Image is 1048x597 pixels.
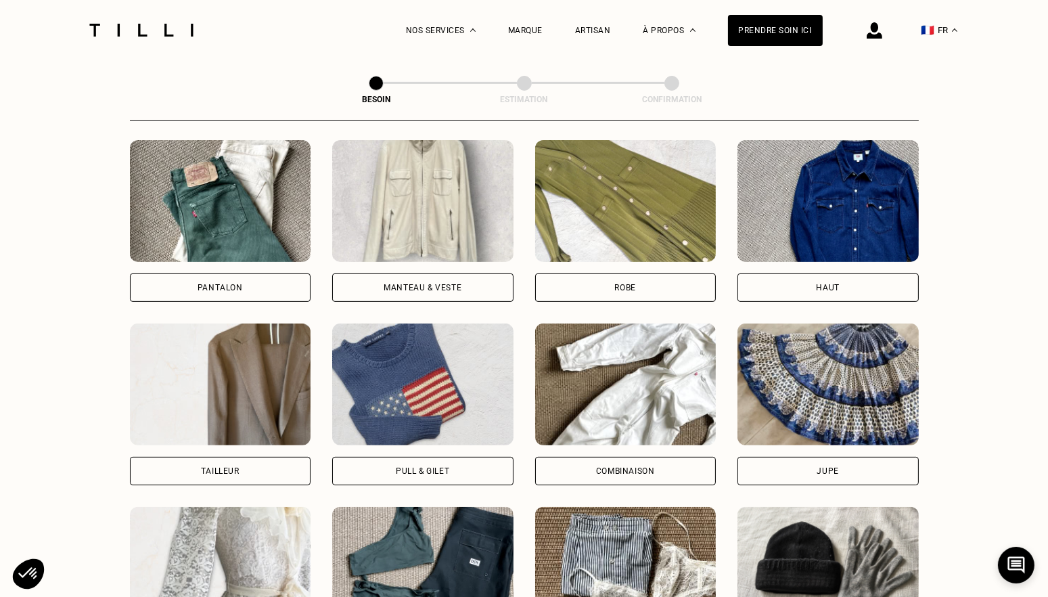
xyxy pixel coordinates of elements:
div: Estimation [457,95,592,104]
div: Combinaison [596,467,655,475]
img: Tilli retouche votre Jupe [737,324,919,445]
img: Tilli retouche votre Robe [535,140,716,262]
div: Pull & gilet [396,467,449,475]
div: Manteau & Veste [384,284,461,292]
img: icône connexion [867,22,882,39]
img: Menu déroulant à propos [690,28,696,32]
img: Tilli retouche votre Pantalon [130,140,311,262]
div: Besoin [309,95,444,104]
div: Tailleur [201,467,240,475]
a: Artisan [575,26,611,35]
img: Logo du service de couturière Tilli [85,24,198,37]
img: menu déroulant [952,28,957,32]
img: Tilli retouche votre Tailleur [130,324,311,445]
img: Tilli retouche votre Haut [737,140,919,262]
img: Tilli retouche votre Manteau & Veste [332,140,514,262]
img: Tilli retouche votre Pull & gilet [332,324,514,445]
a: Prendre soin ici [728,15,823,46]
a: Marque [508,26,543,35]
img: Tilli retouche votre Combinaison [535,324,716,445]
div: Robe [615,284,636,292]
img: Menu déroulant [470,28,476,32]
div: Jupe [817,467,839,475]
div: Confirmation [604,95,739,104]
div: Pantalon [198,284,243,292]
span: 🇫🇷 [921,24,935,37]
div: Haut [817,284,840,292]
